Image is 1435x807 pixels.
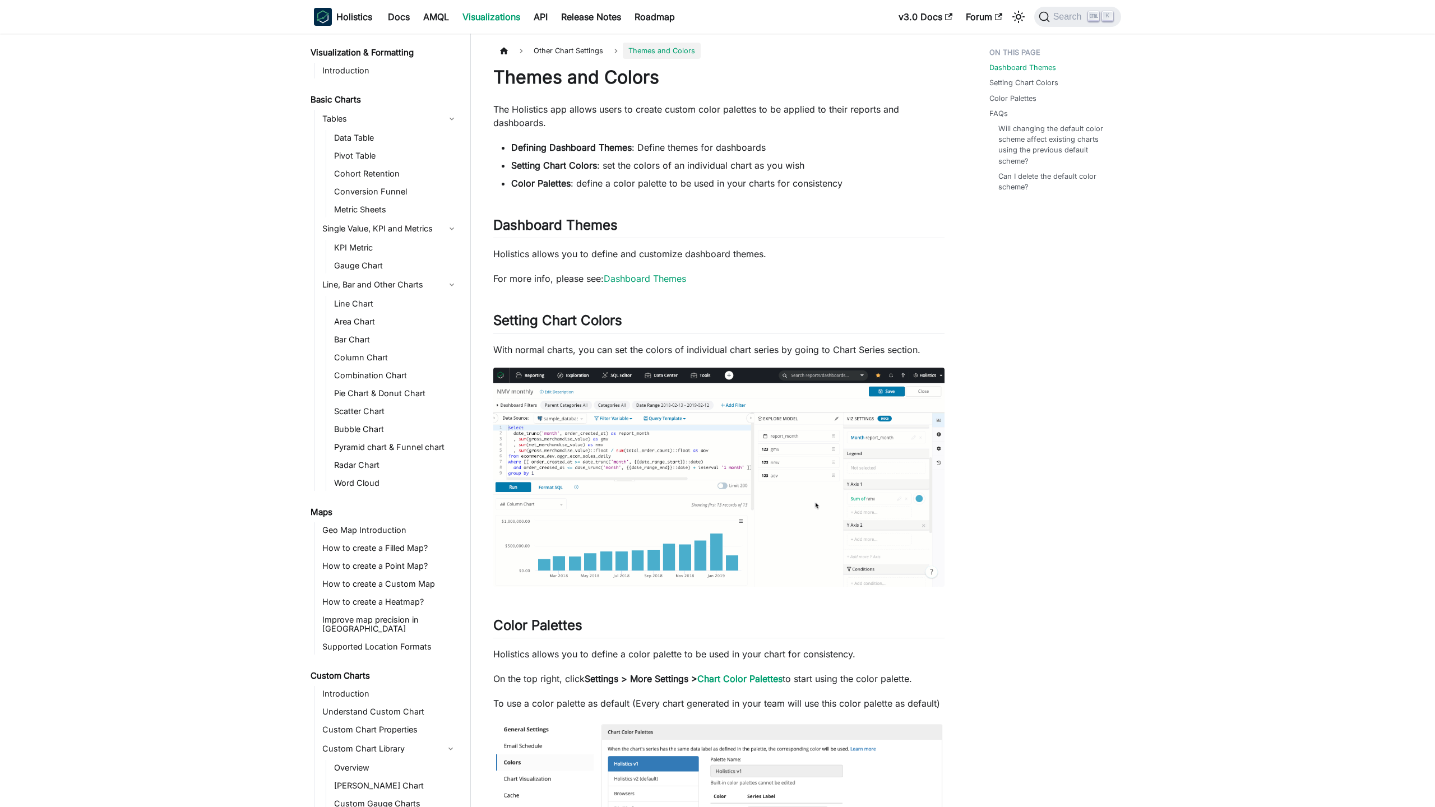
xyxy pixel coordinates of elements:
[989,77,1058,88] a: Setting Chart Colors
[331,332,461,347] a: Bar Chart
[989,93,1036,104] a: Color Palettes
[331,368,461,383] a: Combination Chart
[319,540,461,556] a: How to create a Filled Map?
[319,740,441,758] a: Custom Chart Library
[319,558,461,574] a: How to create a Point Map?
[331,240,461,256] a: KPI Metric
[319,63,461,78] a: Introduction
[511,177,945,190] li: : define a color palette to be used in your charts for consistency
[511,142,632,153] strong: Defining Dashboard Themes
[1050,12,1089,22] span: Search
[493,343,945,356] p: With normal charts, you can set the colors of individual chart series by going to Chart Series se...
[331,386,461,401] a: Pie Chart & Donut Chart
[604,273,686,284] a: Dashboard Themes
[892,8,959,26] a: v3.0 Docs
[511,159,945,172] li: : set the colors of an individual chart as you wish
[527,8,554,26] a: API
[959,8,1009,26] a: Forum
[331,166,461,182] a: Cohort Retention
[1034,7,1121,27] button: Search (Ctrl+K)
[336,10,372,24] b: Holistics
[319,639,461,655] a: Supported Location Formats
[319,594,461,610] a: How to create a Heatmap?
[331,184,461,200] a: Conversion Funnel
[493,247,945,261] p: Holistics allows you to define and customize dashboard themes.
[585,673,783,684] strong: Settings > More Settings >
[416,8,456,26] a: AMQL
[493,66,945,89] h1: Themes and Colors
[493,312,945,333] h2: Setting Chart Colors
[493,103,945,129] p: The Holistics app allows users to create custom color palettes to be applied to their reports and...
[493,217,945,238] h2: Dashboard Themes
[331,350,461,365] a: Column Chart
[381,8,416,26] a: Docs
[331,296,461,312] a: Line Chart
[331,457,461,473] a: Radar Chart
[319,576,461,592] a: How to create a Custom Map
[331,778,461,794] a: [PERSON_NAME] Chart
[456,8,527,26] a: Visualizations
[623,43,701,59] span: Themes and Colors
[314,8,332,26] img: Holistics
[331,130,461,146] a: Data Table
[554,8,628,26] a: Release Notes
[528,43,609,59] span: Other Chart Settings
[697,673,783,684] a: Chart Color Palettes
[331,314,461,330] a: Area Chart
[307,45,461,61] a: Visualization & Formatting
[331,760,461,776] a: Overview
[319,612,461,637] a: Improve map precision in [GEOGRAPHIC_DATA]
[319,220,461,238] a: Single Value, KPI and Metrics
[998,123,1110,166] a: Will changing the default color scheme affect existing charts using the previous default scheme?
[319,704,461,720] a: Understand Custom Chart
[331,439,461,455] a: Pyramid chart & Funnel chart
[493,697,945,710] p: To use a color palette as default (Every chart generated in your team will use this color palette...
[493,272,945,285] p: For more info, please see:
[493,672,945,685] p: On the top right, click to start using the color palette.
[319,110,461,128] a: Tables
[331,421,461,437] a: Bubble Chart
[1010,8,1027,26] button: Switch between dark and light mode (currently light mode)
[307,504,461,520] a: Maps
[493,647,945,661] p: Holistics allows you to define a color palette to be used in your chart for consistency.
[511,178,571,189] strong: Color Palettes
[331,403,461,419] a: Scatter Chart
[628,8,682,26] a: Roadmap
[511,160,597,171] strong: Setting Chart Colors
[314,8,372,26] a: HolisticsHolistics
[989,108,1008,119] a: FAQs
[319,686,461,702] a: Introduction
[331,202,461,217] a: Metric Sheets
[989,62,1056,73] a: Dashboard Themes
[319,276,461,294] a: Line, Bar and Other Charts
[493,43,515,59] a: Home page
[493,43,945,59] nav: Breadcrumbs
[493,617,945,638] h2: Color Palettes
[307,668,461,684] a: Custom Charts
[331,258,461,273] a: Gauge Chart
[998,171,1110,192] a: Can I delete the default color scheme?
[331,148,461,164] a: Pivot Table
[319,722,461,738] a: Custom Chart Properties
[319,522,461,538] a: Geo Map Introduction
[441,740,461,758] button: Collapse sidebar category 'Custom Chart Library'
[1102,11,1113,21] kbd: K
[511,141,945,154] li: : Define themes for dashboards
[303,34,471,807] nav: Docs sidebar
[307,92,461,108] a: Basic Charts
[331,475,461,491] a: Word Cloud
